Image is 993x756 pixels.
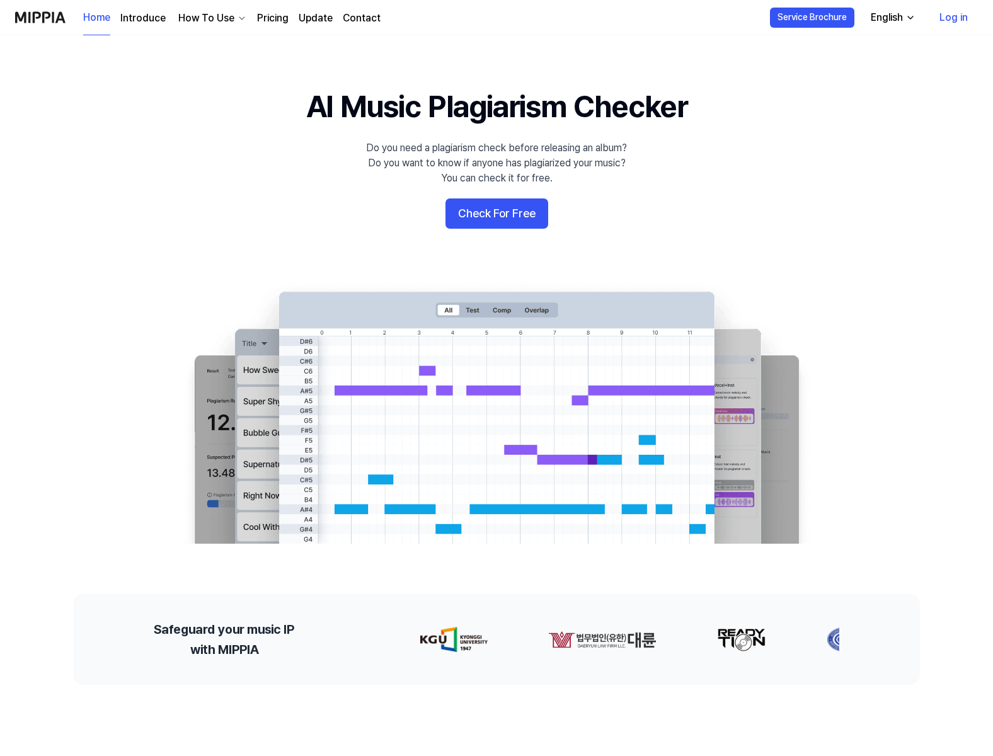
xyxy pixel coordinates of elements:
[306,86,687,128] h1: AI Music Plagiarism Checker
[366,140,627,186] div: Do you need a plagiarism check before releasing an album? Do you want to know if anyone has plagi...
[445,198,548,229] button: Check For Free
[257,11,289,26] a: Pricing
[169,279,824,544] img: main Image
[868,10,905,25] div: English
[154,619,294,660] h2: Safeguard your music IP with MIPPIA
[546,627,654,652] img: partner-logo-1
[770,8,854,28] button: Service Brochure
[83,1,110,35] a: Home
[120,11,166,26] a: Introduce
[343,11,381,26] a: Contact
[715,627,764,652] img: partner-logo-2
[176,11,237,26] div: How To Use
[299,11,333,26] a: Update
[176,11,247,26] button: How To Use
[824,627,863,652] img: partner-logo-3
[861,5,923,30] button: English
[418,627,485,652] img: partner-logo-0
